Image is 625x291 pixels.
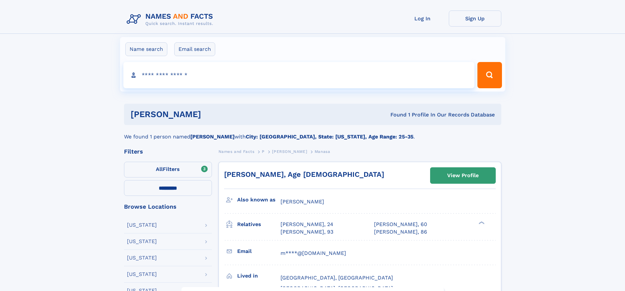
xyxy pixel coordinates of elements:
a: Sign Up [449,10,501,27]
a: P [262,147,265,156]
h3: Lived in [237,270,281,281]
h1: [PERSON_NAME] [131,110,296,118]
img: Logo Names and Facts [124,10,219,28]
a: Names and Facts [219,147,255,156]
span: P [262,149,265,154]
h3: Relatives [237,219,281,230]
label: Name search [125,42,167,56]
div: We found 1 person named with . [124,125,501,141]
div: [US_STATE] [127,255,157,260]
b: City: [GEOGRAPHIC_DATA], State: [US_STATE], Age Range: 25-35 [246,134,413,140]
button: Search Button [477,62,502,88]
input: search input [123,62,475,88]
h3: Email [237,246,281,257]
a: Log In [396,10,449,27]
div: View Profile [447,168,479,183]
a: [PERSON_NAME], 60 [374,221,427,228]
b: [PERSON_NAME] [190,134,235,140]
a: [PERSON_NAME], 86 [374,228,427,236]
a: [PERSON_NAME] [272,147,307,156]
div: [US_STATE] [127,239,157,244]
span: [PERSON_NAME] [272,149,307,154]
div: ❯ [477,221,485,225]
a: [PERSON_NAME], 24 [281,221,333,228]
span: All [156,166,163,172]
div: Found 1 Profile In Our Records Database [296,111,495,118]
label: Filters [124,162,212,177]
div: [US_STATE] [127,222,157,228]
a: [PERSON_NAME], 93 [281,228,333,236]
a: View Profile [430,168,495,183]
div: Filters [124,149,212,155]
h3: Also known as [237,194,281,205]
div: Browse Locations [124,204,212,210]
span: [PERSON_NAME] [281,198,324,205]
span: Manasa [315,149,330,154]
label: Email search [174,42,215,56]
div: [US_STATE] [127,272,157,277]
span: [GEOGRAPHIC_DATA], [GEOGRAPHIC_DATA] [281,275,393,281]
a: [PERSON_NAME], Age [DEMOGRAPHIC_DATA] [224,170,384,178]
